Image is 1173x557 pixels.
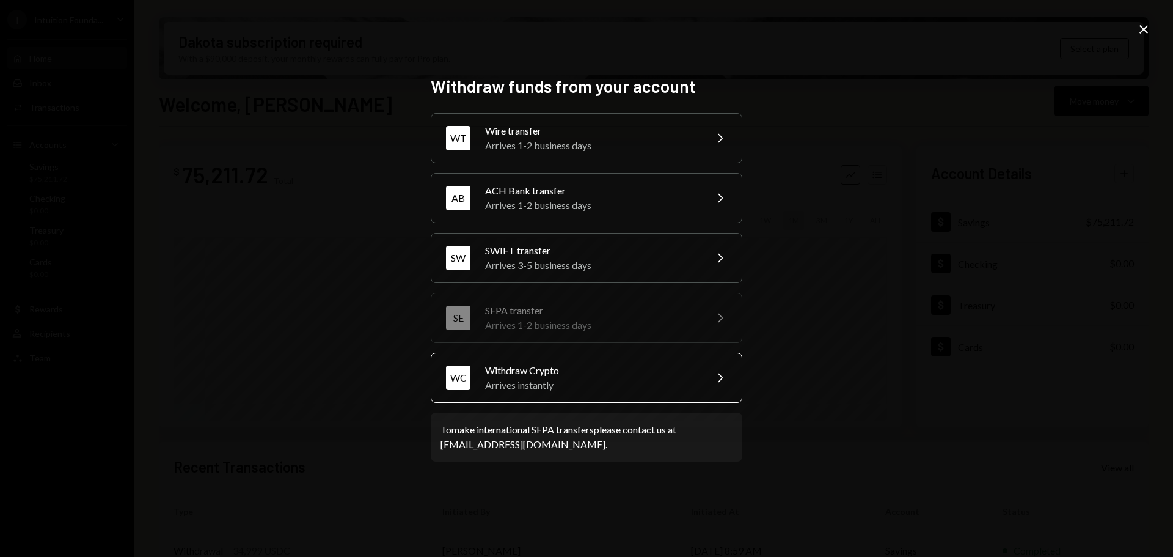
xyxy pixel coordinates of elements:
[446,306,470,330] div: SE
[485,124,698,138] div: Wire transfer
[446,366,470,390] div: WC
[485,363,698,378] div: Withdraw Crypto
[485,303,698,318] div: SEPA transfer
[440,422,733,452] div: To make international SEPA transfers please contact us at .
[446,126,470,150] div: WT
[446,246,470,270] div: SW
[431,75,742,98] h2: Withdraw funds from your account
[485,183,698,198] div: ACH Bank transfer
[485,258,698,273] div: Arrives 3-5 business days
[485,318,698,333] div: Arrives 1-2 business days
[431,113,742,163] button: WTWire transferArrives 1-2 business days
[431,353,742,403] button: WCWithdraw CryptoArrives instantly
[431,293,742,343] button: SESEPA transferArrives 1-2 business days
[485,138,698,153] div: Arrives 1-2 business days
[485,243,698,258] div: SWIFT transfer
[485,198,698,213] div: Arrives 1-2 business days
[440,438,605,451] a: [EMAIL_ADDRESS][DOMAIN_NAME]
[485,378,698,393] div: Arrives instantly
[446,186,470,210] div: AB
[431,233,742,283] button: SWSWIFT transferArrives 3-5 business days
[431,173,742,223] button: ABACH Bank transferArrives 1-2 business days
